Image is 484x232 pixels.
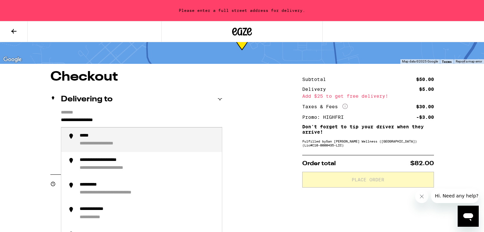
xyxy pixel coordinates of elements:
[2,55,23,64] a: Open this area in Google Maps (opens a new window)
[2,55,23,64] img: Google
[302,104,348,110] div: Taxes & Fees
[416,77,434,82] div: $50.00
[416,104,434,109] div: $30.00
[410,161,434,167] span: $82.00
[416,115,434,119] div: -$3.00
[50,70,222,84] h1: Checkout
[456,60,482,63] a: Report a map error
[61,95,113,103] h2: Delivering to
[415,190,428,203] iframe: Close message
[458,206,479,227] iframe: Button to launch messaging window
[302,115,348,119] div: Promo: HIGHFRI
[233,31,251,55] div: 54-114 min
[419,87,434,91] div: $5.00
[431,189,479,203] iframe: Message from company
[302,124,434,135] p: Don't forget to tip your driver when they arrive!
[302,94,434,98] div: Add $25 to get free delivery!
[352,177,384,182] span: Place Order
[442,60,452,64] a: Terms
[402,60,438,63] span: Map data ©2025 Google
[302,77,331,82] div: Subtotal
[302,172,434,188] button: Place Order
[302,139,434,147] div: Fulfilled by San [PERSON_NAME] Wellness ([GEOGRAPHIC_DATA]) (Lic# C10-0000435-LIC )
[302,161,336,167] span: Order total
[302,87,331,91] div: Delivery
